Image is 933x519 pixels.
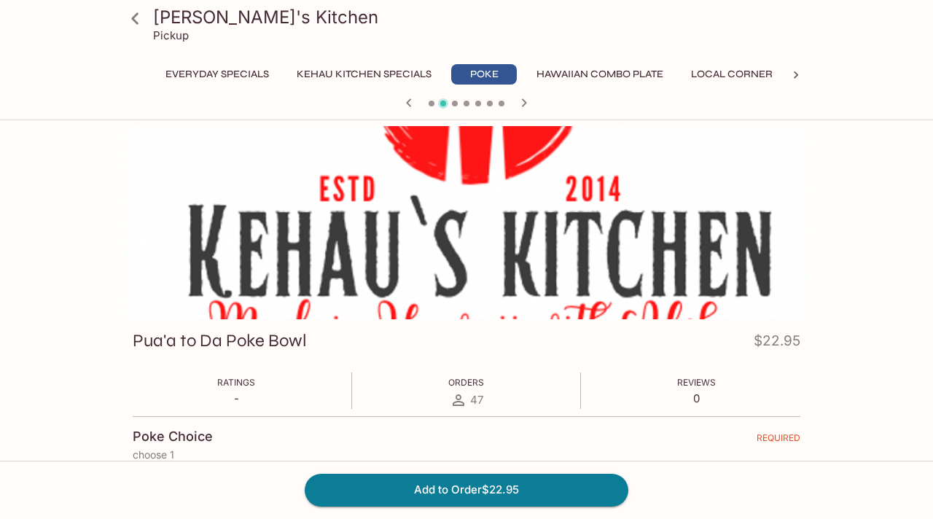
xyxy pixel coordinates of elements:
p: - [217,391,255,405]
h3: Pua'a to Da Poke Bowl [133,329,307,352]
span: Reviews [677,377,716,388]
span: Orders [448,377,484,388]
p: choose 1 [133,449,800,461]
div: Pua'a to Da Poke Bowl [122,126,811,319]
span: REQUIRED [757,432,800,449]
button: Add to Order$22.95 [305,474,628,506]
button: Everyday Specials [157,64,277,85]
h4: Poke Choice [133,429,213,445]
p: Pickup [153,28,189,42]
button: Poke [451,64,517,85]
span: Ratings [217,377,255,388]
button: Local Corner [683,64,781,85]
button: Hawaiian Combo Plate [528,64,671,85]
button: Kehau Kitchen Specials [289,64,440,85]
h4: $22.95 [754,329,800,358]
p: 0 [677,391,716,405]
h3: [PERSON_NAME]'s Kitchen [153,6,805,28]
span: 47 [470,393,483,407]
